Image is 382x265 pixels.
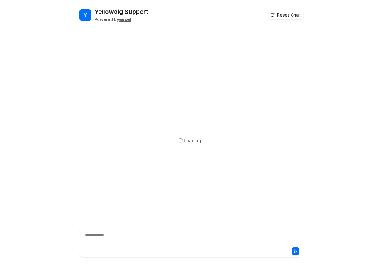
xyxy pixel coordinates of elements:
div: Powered by [94,16,148,23]
div: Loading... [184,137,204,144]
b: eesel [119,17,131,22]
h2: Yellowdig Support [94,7,148,16]
span: Y [79,9,91,21]
button: Reset Chat [268,10,303,19]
